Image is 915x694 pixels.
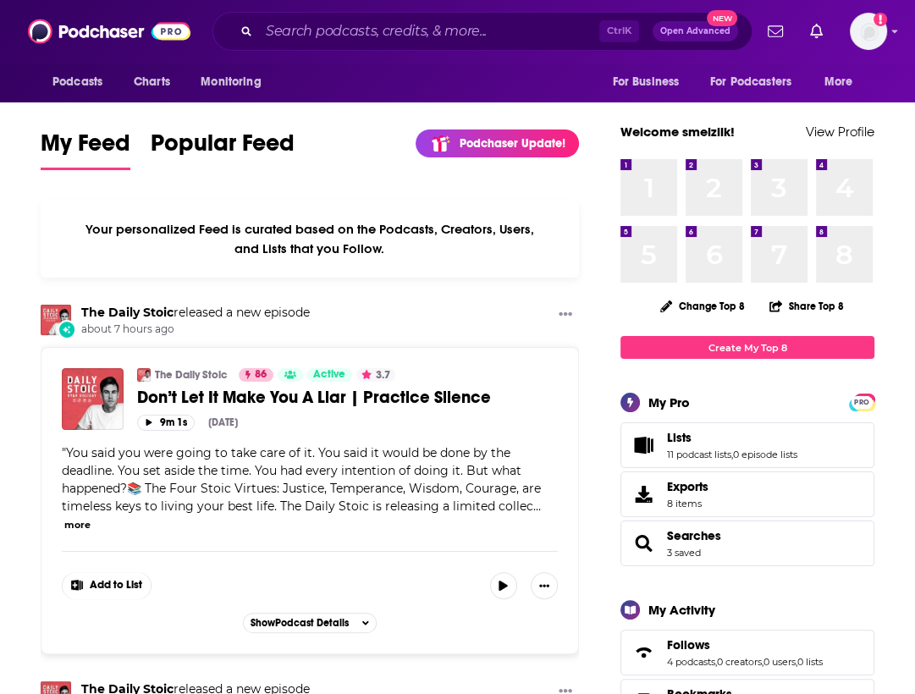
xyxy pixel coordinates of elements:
button: Show profile menu [850,13,887,50]
img: The Daily Stoic [41,305,71,335]
span: Show Podcast Details [251,617,349,629]
a: Lists [667,430,797,445]
span: Charts [134,70,170,94]
img: Podchaser - Follow, Share and Rate Podcasts [28,15,190,47]
a: Create My Top 8 [620,336,874,359]
div: My Pro [648,394,690,410]
input: Search podcasts, credits, & more... [259,18,599,45]
a: Charts [123,66,180,98]
p: Podchaser Update! [460,136,565,151]
a: The Daily Stoic [155,368,228,382]
span: Lists [667,430,692,445]
a: 11 podcast lists [667,449,731,460]
div: Search podcasts, credits, & more... [212,12,752,51]
span: Exports [667,479,708,494]
button: open menu [699,66,816,98]
button: open menu [41,66,124,98]
span: about 7 hours ago [81,322,310,337]
button: Share Top 8 [769,289,845,322]
span: More [824,70,853,94]
span: " [62,445,541,514]
button: more [64,518,91,532]
span: Follows [620,630,874,675]
span: Open Advanced [660,27,730,36]
span: , [715,656,717,668]
svg: Add a profile image [874,13,887,26]
a: Lists [626,433,660,457]
button: Open AdvancedNew [653,21,738,41]
button: 9m 1s [137,415,195,431]
div: New Episode [58,320,76,339]
a: Don’t Let It Make You A Liar | Practice Silence [137,387,558,408]
span: , [796,656,797,668]
div: My Activity [648,602,715,618]
a: Follows [667,637,823,653]
a: Searches [667,528,721,543]
a: Active [306,368,352,382]
button: Show More Button [552,305,579,326]
a: Popular Feed [151,129,295,170]
span: Searches [620,520,874,566]
button: open menu [813,66,874,98]
h3: released a new episode [81,305,310,321]
button: open menu [600,66,700,98]
img: User Profile [850,13,887,50]
span: Exports [626,482,660,506]
a: 0 users [763,656,796,668]
span: Popular Feed [151,129,295,168]
div: [DATE] [208,416,238,428]
span: My Feed [41,129,130,168]
img: Don’t Let It Make You A Liar | Practice Silence [62,368,124,430]
button: Show More Button [63,572,151,599]
span: Active [313,366,345,383]
span: Ctrl K [599,20,639,42]
span: , [762,656,763,668]
a: 86 [239,368,273,382]
span: For Business [612,70,679,94]
button: 3.7 [356,368,395,382]
a: The Daily Stoic [81,305,174,320]
span: For Podcasters [710,70,791,94]
span: You said you were going to take care of it. You said it would be done by the deadline. You set as... [62,445,541,514]
span: , [731,449,733,460]
button: ShowPodcast Details [243,613,377,633]
a: Show notifications dropdown [761,17,790,46]
button: Show More Button [531,572,558,599]
a: Exports [620,471,874,517]
span: ... [533,498,541,514]
a: Welcome smeizlik! [620,124,735,140]
a: View Profile [806,124,874,140]
span: Don’t Let It Make You A Liar | Practice Silence [137,387,491,408]
span: Monitoring [201,70,261,94]
span: Lists [620,422,874,468]
a: 3 saved [667,547,701,559]
a: 0 creators [717,656,762,668]
a: 4 podcasts [667,656,715,668]
button: Change Top 8 [650,295,755,317]
a: Follows [626,641,660,664]
a: Searches [626,532,660,555]
span: 8 items [667,498,708,509]
span: Podcasts [52,70,102,94]
span: Logged in as smeizlik [850,13,887,50]
span: Add to List [90,579,142,592]
a: Show notifications dropdown [803,17,830,46]
a: My Feed [41,129,130,170]
span: 86 [255,366,267,383]
span: PRO [852,396,872,409]
img: The Daily Stoic [137,368,151,382]
a: 0 episode lists [733,449,797,460]
div: Your personalized Feed is curated based on the Podcasts, Creators, Users, and Lists that you Follow. [41,201,579,278]
a: 0 lists [797,656,823,668]
button: open menu [189,66,283,98]
span: Follows [667,637,710,653]
a: PRO [852,395,872,408]
span: New [707,10,737,26]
